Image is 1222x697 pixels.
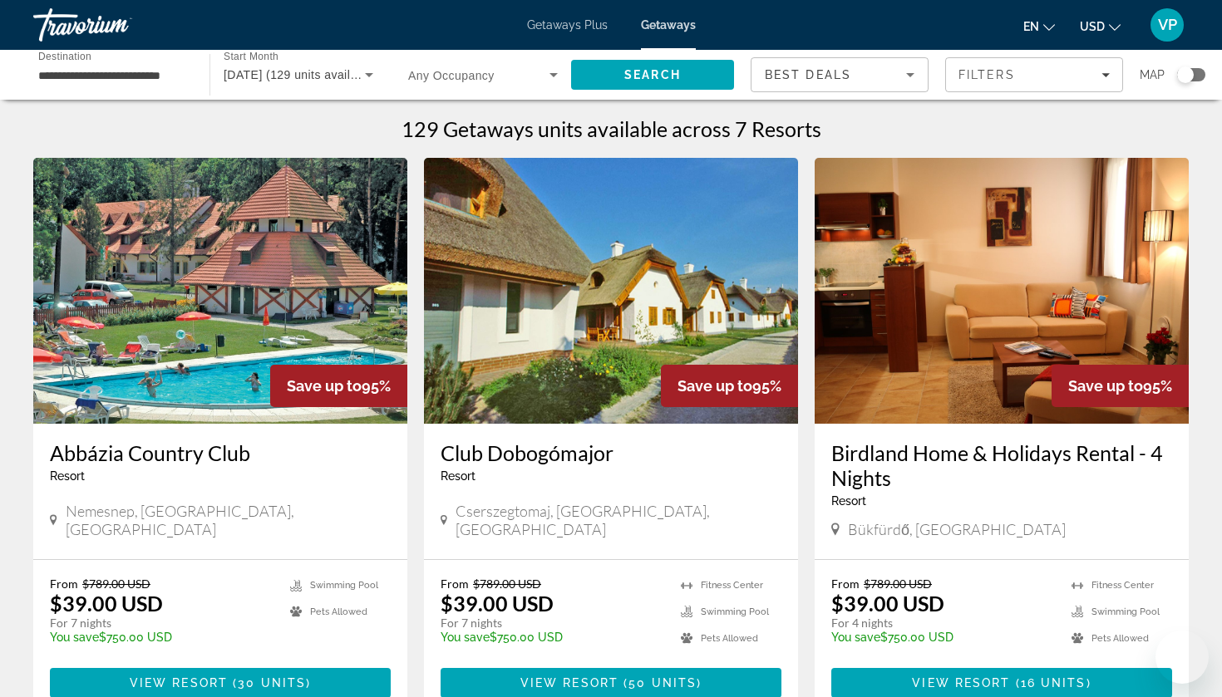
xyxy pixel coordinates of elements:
[441,591,554,616] p: $39.00 USD
[38,51,91,61] span: Destination
[958,68,1015,81] span: Filters
[765,65,914,85] mat-select: Sort by
[456,502,781,538] span: Cserszegtomaj, [GEOGRAPHIC_DATA], [GEOGRAPHIC_DATA]
[50,616,273,631] p: For 7 nights
[50,440,391,465] a: Abbázia Country Club
[33,158,407,424] img: Abbázia Country Club
[571,60,734,90] button: Search
[1091,633,1149,644] span: Pets Allowed
[441,631,664,644] p: $750.00 USD
[38,66,188,86] input: Select destination
[701,580,763,591] span: Fitness Center
[270,365,407,407] div: 95%
[945,57,1123,92] button: Filters
[831,577,860,591] span: From
[831,616,1055,631] p: For 4 nights
[1010,676,1091,690] span: ( )
[831,494,866,508] span: Resort
[1080,14,1121,38] button: Change currency
[848,520,1066,538] span: Bükfürdő, [GEOGRAPHIC_DATA]
[402,116,821,141] h1: 129 Getaways units available across 7 Resorts
[831,631,880,644] span: You save
[441,631,490,644] span: You save
[310,606,367,617] span: Pets Allowed
[624,68,681,81] span: Search
[1080,20,1105,33] span: USD
[912,676,1010,690] span: View Resort
[1021,676,1086,690] span: 16 units
[1052,365,1189,407] div: 95%
[527,18,608,32] a: Getaways Plus
[831,440,1172,490] a: Birdland Home & Holidays Rental - 4 Nights
[224,68,378,81] span: [DATE] (129 units available)
[641,18,696,32] a: Getaways
[701,606,769,617] span: Swimming Pool
[678,377,752,395] span: Save up to
[310,580,378,591] span: Swimming Pool
[520,676,618,690] span: View Resort
[1023,20,1039,33] span: en
[1140,63,1165,86] span: Map
[831,591,944,616] p: $39.00 USD
[33,3,200,47] a: Travorium
[441,440,781,465] a: Club Dobogómajor
[1068,377,1143,395] span: Save up to
[1091,580,1154,591] span: Fitness Center
[408,69,495,82] span: Any Occupancy
[287,377,362,395] span: Save up to
[701,633,758,644] span: Pets Allowed
[765,68,851,81] span: Best Deals
[224,52,278,62] span: Start Month
[424,158,798,424] img: Club Dobogómajor
[50,631,99,644] span: You save
[473,577,541,591] span: $789.00 USD
[441,616,664,631] p: For 7 nights
[238,676,306,690] span: 30 units
[82,577,150,591] span: $789.00 USD
[1146,7,1189,42] button: User Menu
[628,676,697,690] span: 50 units
[66,502,391,538] span: Nemesnep, [GEOGRAPHIC_DATA], [GEOGRAPHIC_DATA]
[1023,14,1055,38] button: Change language
[618,676,702,690] span: ( )
[50,591,163,616] p: $39.00 USD
[1091,606,1160,617] span: Swimming Pool
[815,158,1189,424] img: Birdland Home & Holidays Rental - 4 Nights
[50,469,85,483] span: Resort
[831,631,1055,644] p: $750.00 USD
[661,365,798,407] div: 95%
[50,577,78,591] span: From
[228,676,311,690] span: ( )
[1155,631,1209,684] iframe: Кнопка для запуску вікна повідомлень
[1158,17,1177,33] span: VP
[50,631,273,644] p: $750.00 USD
[864,577,932,591] span: $789.00 USD
[441,469,475,483] span: Resort
[130,676,228,690] span: View Resort
[441,577,469,591] span: From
